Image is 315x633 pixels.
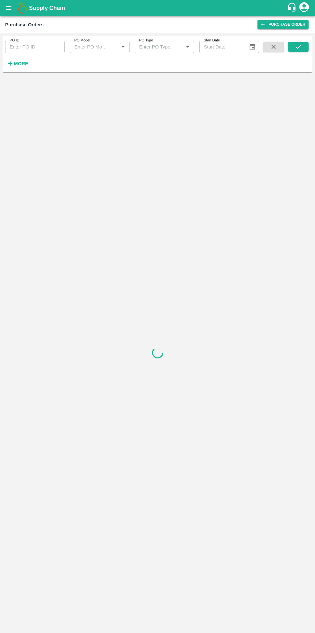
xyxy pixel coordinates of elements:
button: Choose date [246,41,258,53]
input: Enter PO Type [137,43,173,51]
input: Enter PO ID [5,41,65,53]
button: Open [119,43,127,51]
a: Purchase Order [257,20,309,29]
label: PO Type [139,38,153,43]
a: Supply Chain [29,4,287,13]
label: PO Model [74,38,90,43]
b: Supply Chain [29,5,65,11]
div: account of current user [298,1,310,15]
img: logo [16,2,29,14]
button: Open [184,43,192,51]
input: Start Date [199,41,243,53]
button: open drawer [1,1,16,15]
button: More [5,58,30,69]
label: Start Date [204,38,220,43]
strong: More [14,61,28,66]
div: customer-support [287,2,298,14]
label: PO ID [10,38,19,43]
input: Enter PO Model [72,43,108,51]
div: Purchase Orders [5,21,44,29]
